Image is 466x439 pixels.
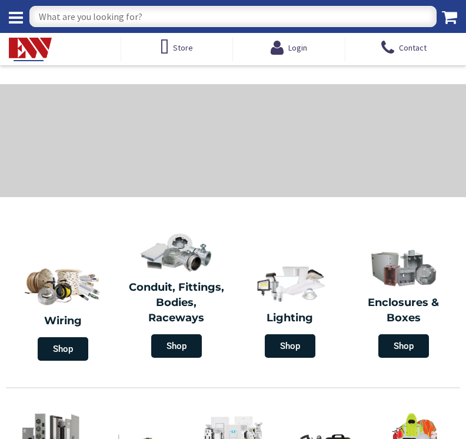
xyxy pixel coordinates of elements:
[122,230,230,364] a: Conduit, Fittings, Bodies, Raceways Shop
[29,6,437,27] input: What are you looking for?
[349,245,457,364] a: Enclosures & Boxes Shop
[378,334,429,358] span: Shop
[242,311,338,326] h2: Lighting
[128,280,224,325] h2: Conduit, Fittings, Bodies, Raceways
[38,337,88,361] span: Shop
[265,334,315,358] span: Shop
[271,37,307,58] a: Login
[288,42,307,53] span: Login
[9,38,52,61] img: Electrical Wholesalers, Inc.
[236,260,344,364] a: Lighting Shop
[381,37,427,58] a: Contact
[173,42,193,53] span: Store
[355,295,451,325] h2: Enclosures & Boxes
[151,334,202,358] span: Shop
[12,314,114,329] h2: Wiring
[160,37,193,58] a: Store
[6,260,119,367] a: Wiring Shop
[399,37,427,58] span: Contact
